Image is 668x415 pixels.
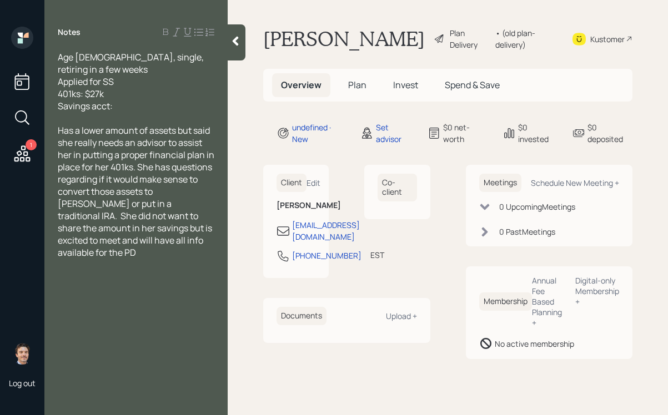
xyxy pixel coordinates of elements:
span: Plan [348,79,366,91]
h6: Co-client [378,174,416,201]
label: Notes [58,27,81,38]
h6: Meetings [479,174,521,192]
div: Plan Delivery [450,27,489,50]
div: undefined · New [292,122,347,145]
div: Kustomer [590,33,625,45]
div: $0 net-worth [443,122,489,145]
div: $0 invested [518,122,558,145]
div: No active membership [495,338,574,350]
span: Has a lower amount of assets but said she really needs an advisor to assist her in putting a prop... [58,124,216,259]
h6: Documents [277,307,327,325]
div: [EMAIL_ADDRESS][DOMAIN_NAME] [292,219,360,242]
h6: [PERSON_NAME] [277,201,315,210]
h1: [PERSON_NAME] [263,27,425,51]
div: 0 Past Meeting s [499,226,555,237]
h6: Membership [479,292,532,311]
span: Invest [393,79,418,91]
div: $0 deposited [587,122,632,145]
div: Log out [9,378,36,388]
div: [PHONE_NUMBER] [292,250,361,261]
div: 1 [26,139,37,150]
div: Schedule New Meeting + [531,178,619,188]
div: 0 Upcoming Meeting s [499,201,575,212]
span: Overview [281,79,322,91]
div: • (old plan-delivery) [495,27,558,50]
div: Set advisor [376,122,415,145]
div: Upload + [386,311,417,321]
div: Annual Fee Based Planning + [532,275,567,328]
span: Age [DEMOGRAPHIC_DATA], single, retiring in a few weeks Applied for SS 401ks: $27k Savings acct: [58,51,205,112]
h6: Client [277,174,307,192]
img: robby-grisanti-headshot.png [11,342,33,365]
div: Edit [307,178,320,188]
span: Spend & Save [445,79,500,91]
div: Digital-only Membership + [575,275,619,307]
